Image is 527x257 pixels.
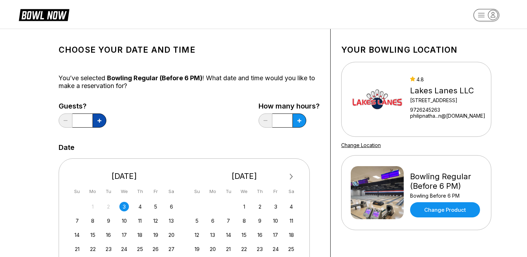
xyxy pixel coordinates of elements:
[88,187,97,196] div: Mo
[151,202,160,211] div: Choose Friday, September 5th, 2025
[192,216,202,226] div: Choose Sunday, October 5th, 2025
[88,202,97,211] div: Not available Monday, September 1st, 2025
[410,193,482,199] div: Bowling Before 6 PM
[271,187,280,196] div: Fr
[151,244,160,254] div: Choose Friday, September 26th, 2025
[167,187,176,196] div: Sa
[271,216,280,226] div: Choose Friday, October 10th, 2025
[167,230,176,240] div: Choose Saturday, September 20th, 2025
[104,244,113,254] div: Choose Tuesday, September 23rd, 2025
[119,230,129,240] div: Choose Wednesday, September 17th, 2025
[72,244,82,254] div: Choose Sunday, September 21st, 2025
[119,187,129,196] div: We
[167,216,176,226] div: Choose Saturday, September 13th, 2025
[239,202,249,211] div: Choose Wednesday, October 1st, 2025
[255,230,265,240] div: Choose Thursday, October 16th, 2025
[88,244,97,254] div: Choose Monday, September 22nd, 2025
[351,73,404,126] img: Lakes Lanes LLC
[135,230,145,240] div: Choose Thursday, September 18th, 2025
[119,244,129,254] div: Choose Wednesday, September 24th, 2025
[104,216,113,226] div: Choose Tuesday, September 9th, 2025
[255,216,265,226] div: Choose Thursday, October 9th, 2025
[341,45,491,55] h1: Your bowling location
[104,187,113,196] div: Tu
[271,230,280,240] div: Choose Friday, October 17th, 2025
[286,244,296,254] div: Choose Saturday, October 25th, 2025
[410,97,485,103] div: [STREET_ADDRESS]
[59,45,320,55] h1: Choose your Date and time
[151,230,160,240] div: Choose Friday, September 19th, 2025
[135,244,145,254] div: Choose Thursday, September 25th, 2025
[351,166,404,219] img: Bowling Regular (Before 6 PM)
[255,202,265,211] div: Choose Thursday, October 2nd, 2025
[239,187,249,196] div: We
[208,244,218,254] div: Choose Monday, October 20th, 2025
[72,230,82,240] div: Choose Sunday, September 14th, 2025
[104,202,113,211] div: Not available Tuesday, September 2nd, 2025
[255,244,265,254] div: Choose Thursday, October 23rd, 2025
[410,113,485,119] a: philipnatha...n@[DOMAIN_NAME]
[59,74,320,90] div: You’ve selected ! What date and time would you like to make a reservation for?
[59,102,106,110] label: Guests?
[167,202,176,211] div: Choose Saturday, September 6th, 2025
[410,172,482,191] div: Bowling Regular (Before 6 PM)
[107,74,202,82] span: Bowling Regular (Before 6 PM)
[286,202,296,211] div: Choose Saturday, October 4th, 2025
[192,187,202,196] div: Su
[208,187,218,196] div: Mo
[286,230,296,240] div: Choose Saturday, October 18th, 2025
[259,102,320,110] label: How many hours?
[119,216,129,226] div: Choose Wednesday, September 10th, 2025
[88,230,97,240] div: Choose Monday, September 15th, 2025
[208,230,218,240] div: Choose Monday, October 13th, 2025
[239,244,249,254] div: Choose Wednesday, October 22nd, 2025
[135,202,145,211] div: Choose Thursday, September 4th, 2025
[151,187,160,196] div: Fr
[72,187,82,196] div: Su
[104,230,113,240] div: Choose Tuesday, September 16th, 2025
[286,171,297,182] button: Next Month
[224,187,233,196] div: Tu
[70,171,179,181] div: [DATE]
[286,216,296,226] div: Choose Saturday, October 11th, 2025
[271,202,280,211] div: Choose Friday, October 3rd, 2025
[224,216,233,226] div: Choose Tuesday, October 7th, 2025
[59,144,75,151] label: Date
[88,216,97,226] div: Choose Monday, September 8th, 2025
[224,244,233,254] div: Choose Tuesday, October 21st, 2025
[151,216,160,226] div: Choose Friday, September 12th, 2025
[192,244,202,254] div: Choose Sunday, October 19th, 2025
[341,142,381,148] a: Change Location
[208,216,218,226] div: Choose Monday, October 6th, 2025
[271,244,280,254] div: Choose Friday, October 24th, 2025
[410,202,480,217] a: Change Product
[135,216,145,226] div: Choose Thursday, September 11th, 2025
[119,202,129,211] div: Choose Wednesday, September 3rd, 2025
[410,107,485,113] div: 9726245263
[255,187,265,196] div: Th
[135,187,145,196] div: Th
[192,230,202,240] div: Choose Sunday, October 12th, 2025
[72,216,82,226] div: Choose Sunday, September 7th, 2025
[286,187,296,196] div: Sa
[190,171,299,181] div: [DATE]
[239,230,249,240] div: Choose Wednesday, October 15th, 2025
[410,86,485,95] div: Lakes Lanes LLC
[239,216,249,226] div: Choose Wednesday, October 8th, 2025
[224,230,233,240] div: Choose Tuesday, October 14th, 2025
[410,76,485,82] div: 4.8
[167,244,176,254] div: Choose Saturday, September 27th, 2025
